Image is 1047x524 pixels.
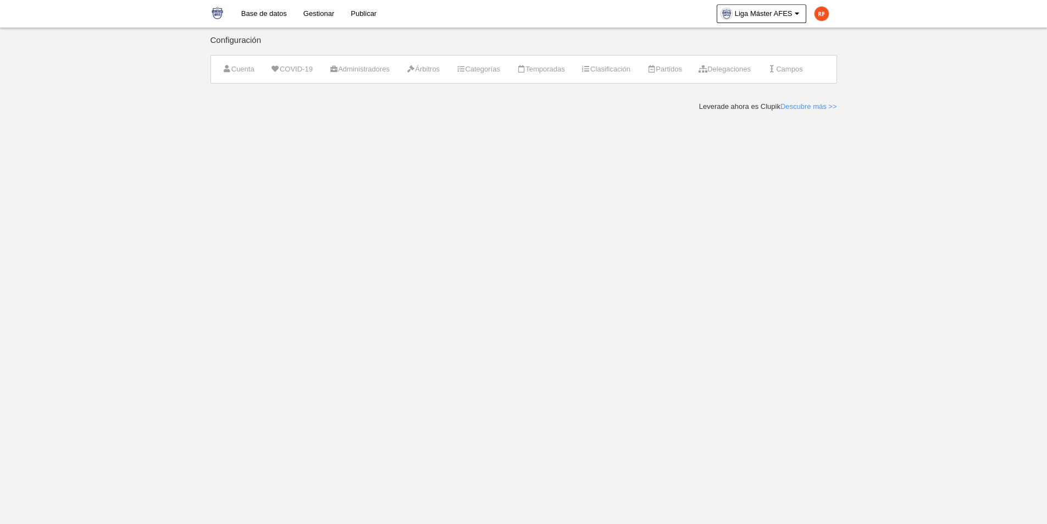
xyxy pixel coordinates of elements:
[265,61,319,78] a: COVID-19
[693,61,757,78] a: Delegaciones
[210,36,837,55] div: Configuración
[815,7,829,21] img: c2l6ZT0zMHgzMCZmcz05JnRleHQ9UkYmYmc9ZjQ1MTFl.png
[641,61,688,78] a: Partidos
[210,7,224,20] img: Liga Máster AFES
[400,61,446,78] a: Árbitros
[575,61,636,78] a: Clasificación
[450,61,506,78] a: Categorías
[761,61,809,78] a: Campos
[323,61,396,78] a: Administradores
[699,102,837,112] div: Leverade ahora es Clupik
[217,61,261,78] a: Cuenta
[717,4,806,23] a: Liga Máster AFES
[780,102,837,111] a: Descubre más >>
[511,61,571,78] a: Temporadas
[735,8,793,19] span: Liga Máster AFES
[721,8,732,19] img: OalfcEuzerBm.30x30.jpg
